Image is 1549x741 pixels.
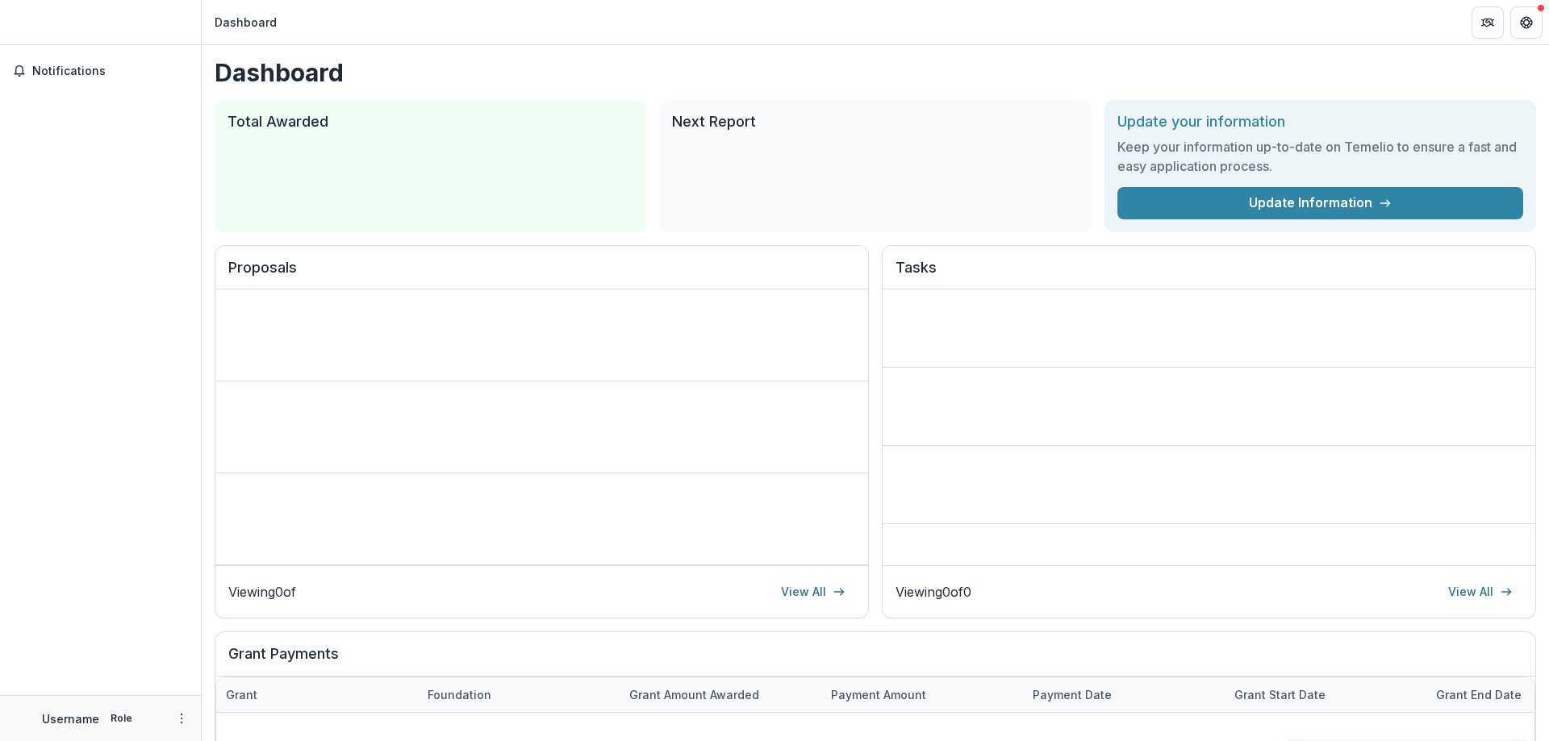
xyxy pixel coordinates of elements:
h2: Total Awarded [228,113,633,131]
p: Viewing 0 of 0 [896,582,971,602]
a: View All [1438,579,1522,605]
a: View All [771,579,855,605]
div: Dashboard [215,14,277,31]
h3: Keep your information up-to-date on Temelio to ensure a fast and easy application process. [1117,137,1523,176]
button: More [172,709,191,728]
h2: Tasks [896,259,1522,289]
button: Get Help [1510,6,1543,39]
h1: Dashboard [215,58,1536,87]
h2: Proposals [228,259,855,289]
p: Viewing 0 of [228,582,296,602]
a: Update Information [1117,187,1523,219]
p: Username [42,710,99,727]
h2: Update your information [1117,113,1523,131]
button: Partners [1472,6,1504,39]
p: Role [106,711,137,726]
span: Notifications [32,65,188,78]
button: Notifications [6,58,194,84]
h2: Next Report [672,113,1078,131]
h2: Grant Payments [228,645,1522,676]
nav: breadcrumb [208,10,283,34]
